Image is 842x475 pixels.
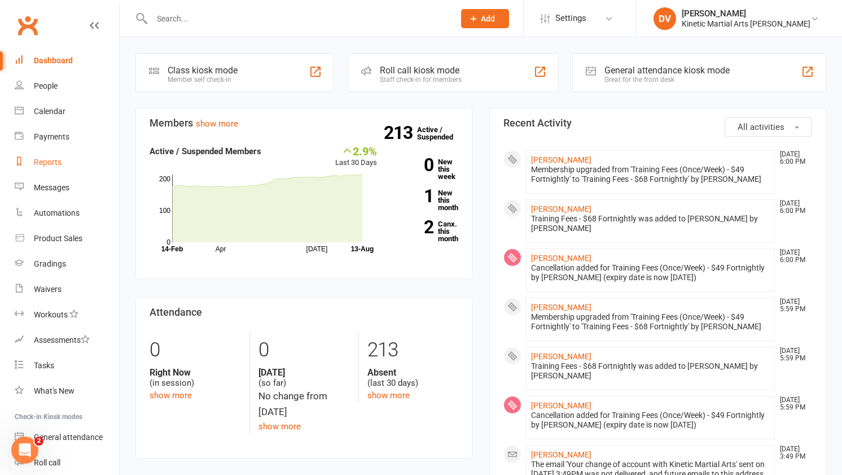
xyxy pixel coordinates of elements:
strong: 2 [394,219,433,236]
button: All activities [725,117,812,137]
div: Waivers [34,285,62,294]
div: People [34,81,58,90]
div: Tasks [34,361,54,370]
a: [PERSON_NAME] [531,254,591,263]
a: Payments [15,124,119,150]
time: [DATE] 6:00 PM [774,249,812,264]
strong: 1 [394,188,433,204]
a: show more [258,421,301,432]
strong: [DATE] [258,367,349,378]
time: [DATE] 6:00 PM [774,151,812,165]
div: DV [654,7,676,30]
div: Training Fees - $68 Fortnightly was added to [PERSON_NAME] by [PERSON_NAME] [531,361,770,381]
a: [PERSON_NAME] [531,352,591,361]
a: What's New [15,378,119,404]
div: [PERSON_NAME] [682,8,810,19]
a: Calendar [15,99,119,124]
div: Staff check-in for members [380,76,462,84]
time: [DATE] 6:00 PM [774,200,812,215]
a: 213Active / Suspended [417,117,467,149]
div: General attendance kiosk mode [604,65,730,76]
div: (in session) [150,367,241,389]
div: Membership upgraded from 'Training Fees (Once/Week) - $49 Fortnightly' to 'Training Fees - $68 Fo... [531,312,770,332]
a: 1New this month [394,189,458,211]
div: Reports [34,158,62,167]
strong: Right Now [150,367,241,378]
a: show more [367,390,410,400]
a: Messages [15,175,119,201]
h3: Members [150,117,458,129]
div: Product Sales [34,234,82,243]
strong: Active / Suspended Members [150,146,261,156]
span: Add [481,14,495,23]
div: Roll call [34,458,60,467]
time: [DATE] 5:59 PM [774,347,812,362]
div: (so far) [258,367,349,389]
button: Add [461,9,509,28]
time: [DATE] 5:59 PM [774,298,812,313]
a: General attendance kiosk mode [15,425,119,450]
div: Dashboard [34,56,73,65]
div: 2.9% [335,145,377,157]
div: Class kiosk mode [168,65,238,76]
div: Messages [34,183,69,192]
strong: 0 [394,156,433,173]
a: Automations [15,201,119,226]
div: Training Fees - $68 Fortnightly was added to [PERSON_NAME] by [PERSON_NAME] [531,214,770,233]
strong: 213 [384,124,417,141]
div: Great for the front desk [604,76,730,84]
div: (last 30 days) [367,367,458,389]
span: 2 [34,437,43,446]
div: Calendar [34,107,65,116]
a: [PERSON_NAME] [531,303,591,312]
iframe: Intercom live chat [11,437,38,464]
div: 213 [367,333,458,367]
time: [DATE] 3:49 PM [774,446,812,460]
div: Payments [34,132,69,141]
div: What's New [34,386,74,395]
input: Search... [148,11,446,27]
a: Assessments [15,328,119,353]
a: Clubworx [14,11,42,40]
div: Membership upgraded from 'Training Fees (Once/Week) - $49 Fortnightly' to 'Training Fees - $68 Fo... [531,165,770,184]
h3: Recent Activity [503,117,812,129]
a: Product Sales [15,226,119,251]
div: Workouts [34,310,68,319]
a: People [15,73,119,99]
strong: Absent [367,367,458,378]
a: [PERSON_NAME] [531,155,591,164]
div: Kinetic Martial Arts [PERSON_NAME] [682,19,810,29]
div: Last 30 Days [335,145,377,169]
div: 0 [258,333,349,367]
div: Cancellation added for Training Fees (Once/Week) - $49 Fortnightly by [PERSON_NAME] (expiry date ... [531,411,770,430]
span: Settings [555,6,586,31]
time: [DATE] 5:59 PM [774,396,812,411]
div: Roll call kiosk mode [380,65,462,76]
a: 2Canx. this month [394,220,458,242]
div: Member self check-in [168,76,238,84]
div: 0 [150,333,241,367]
div: General attendance [34,433,103,442]
a: Dashboard [15,48,119,73]
a: [PERSON_NAME] [531,450,591,459]
a: Reports [15,150,119,175]
a: Gradings [15,251,119,277]
a: Tasks [15,353,119,378]
a: 0New this week [394,158,458,180]
div: Cancellation added for Training Fees (Once/Week) - $49 Fortnightly by [PERSON_NAME] (expiry date ... [531,263,770,282]
a: show more [150,390,192,400]
div: Automations [34,208,80,217]
a: [PERSON_NAME] [531,401,591,410]
a: [PERSON_NAME] [531,204,591,213]
a: show more [196,119,238,129]
div: No change from [DATE] [258,389,349,419]
div: Gradings [34,259,66,268]
div: Assessments [34,335,90,345]
a: Workouts [15,302,119,328]
h3: Attendance [150,307,458,318]
a: Waivers [15,277,119,302]
span: All activities [738,122,784,132]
